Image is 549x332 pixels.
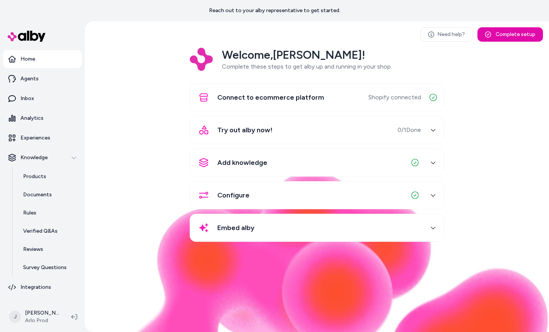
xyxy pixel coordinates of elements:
[3,278,82,296] a: Integrations
[16,240,82,258] a: Reviews
[20,55,35,63] p: Home
[420,27,473,42] a: Need help?
[20,95,34,102] p: Inbox
[20,283,51,291] p: Integrations
[23,264,67,271] p: Survey Questions
[195,88,439,106] button: Connect to ecommerce platformShopify connected
[217,125,273,135] span: Try out alby now!
[3,129,82,147] a: Experiences
[25,309,59,317] p: [PERSON_NAME]
[217,190,250,200] span: Configure
[190,48,213,71] img: Logo
[3,109,82,127] a: Analytics
[23,209,36,217] p: Rules
[3,70,82,88] a: Agents
[3,149,82,167] button: Knowledge
[195,153,439,172] button: Add knowledge
[222,48,392,62] h2: Welcome, [PERSON_NAME] !
[25,317,59,324] span: Arlo Prod
[23,227,58,235] p: Verified Q&As
[217,222,254,233] span: Embed alby
[85,171,549,332] img: alby Bubble
[9,311,21,323] span: J
[217,92,324,103] span: Connect to ecommerce platform
[477,27,543,42] button: Complete setup
[16,204,82,222] a: Rules
[16,186,82,204] a: Documents
[195,186,439,204] button: Configure
[217,157,267,168] span: Add knowledge
[5,305,65,329] button: J[PERSON_NAME]Arlo Prod
[209,7,340,14] p: Reach out to your alby representative to get started.
[3,50,82,68] a: Home
[23,173,46,180] p: Products
[368,93,421,102] span: Shopify connected
[16,222,82,240] a: Verified Q&As
[20,114,44,122] p: Analytics
[3,89,82,108] a: Inbox
[20,134,50,142] p: Experiences
[398,125,421,135] span: 0 / 1 Done
[8,31,45,42] img: alby Logo
[195,219,439,237] button: Embed alby
[23,246,43,253] p: Reviews
[16,258,82,277] a: Survey Questions
[20,75,39,83] p: Agents
[23,191,52,199] p: Documents
[16,168,82,186] a: Products
[195,121,439,139] button: Try out alby now!0/1Done
[222,63,392,70] span: Complete these steps to get alby up and running in your shop.
[20,154,48,161] p: Knowledge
